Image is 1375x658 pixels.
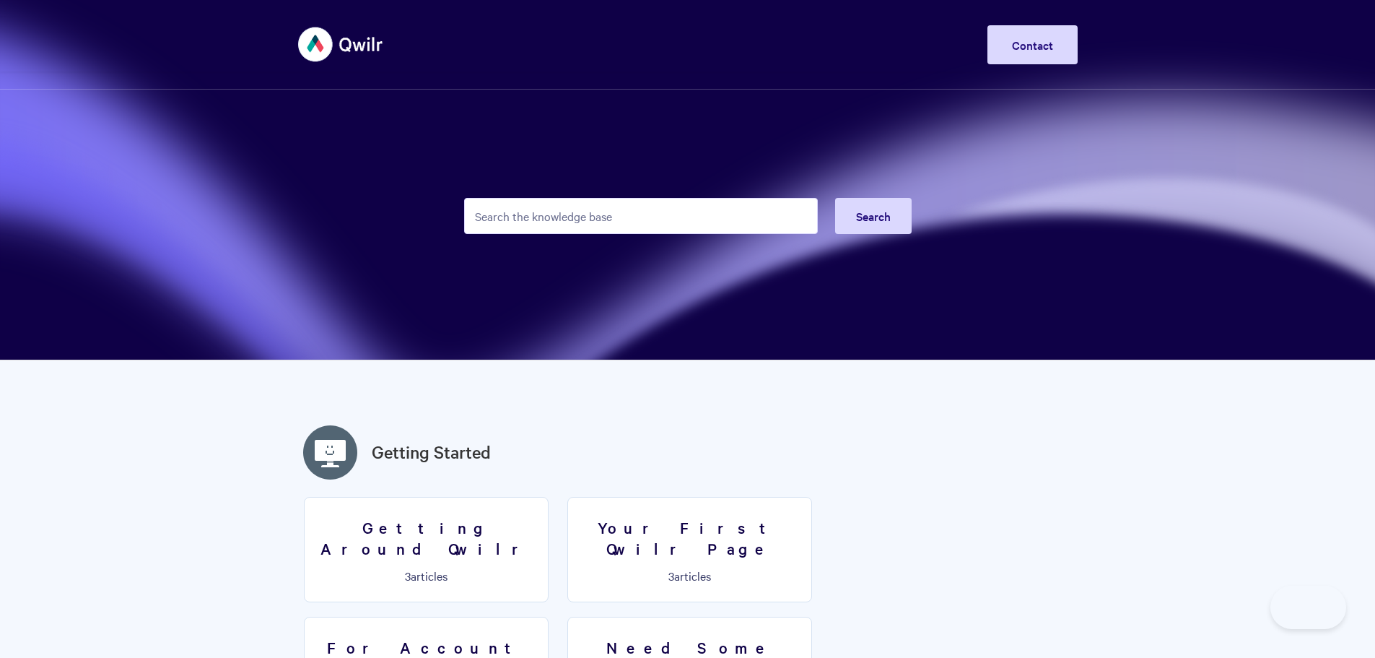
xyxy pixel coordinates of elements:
a: Getting Around Qwilr 3articles [304,497,549,602]
button: Search [835,198,912,234]
img: Qwilr Help Center [298,17,384,72]
span: 3 [668,568,674,584]
a: Contact [987,25,1078,64]
input: Search the knowledge base [464,198,818,234]
h3: Your First Qwilr Page [577,517,803,558]
span: 3 [405,568,411,584]
span: Search [856,208,891,224]
iframe: Toggle Customer Support [1270,586,1346,629]
h3: Getting Around Qwilr [313,517,539,558]
a: Your First Qwilr Page 3articles [567,497,812,602]
p: articles [313,569,539,582]
p: articles [577,569,803,582]
a: Getting Started [372,439,491,465]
